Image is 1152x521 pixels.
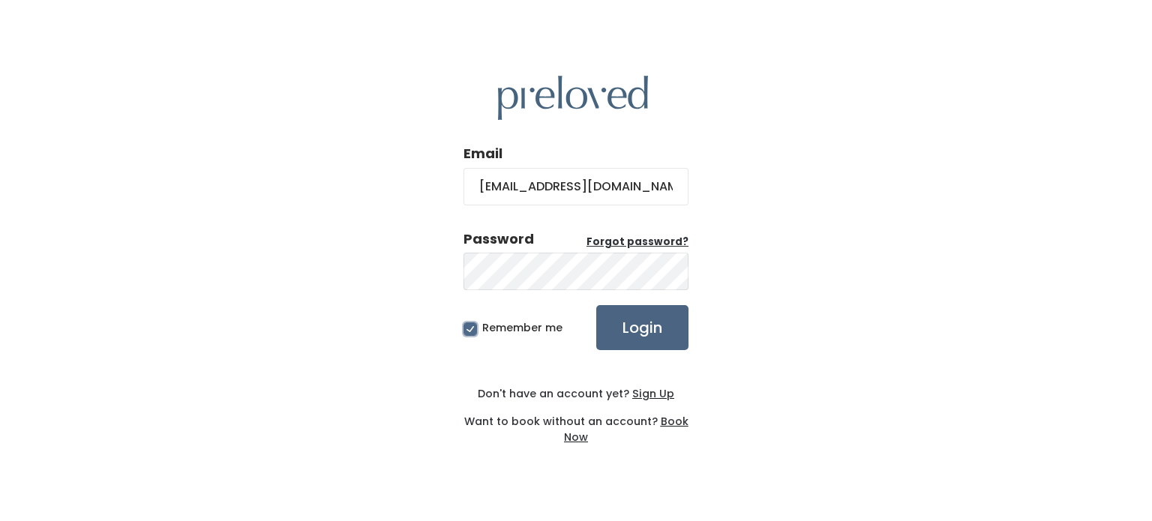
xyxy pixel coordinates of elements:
span: Remember me [482,320,562,335]
div: Don't have an account yet? [463,386,688,402]
input: Login [596,305,688,350]
a: Forgot password? [586,235,688,250]
div: Want to book without an account? [463,402,688,445]
a: Book Now [564,414,688,445]
div: Password [463,229,534,249]
img: preloved logo [498,76,648,120]
label: Email [463,144,502,163]
u: Sign Up [632,386,674,401]
a: Sign Up [629,386,674,401]
u: Forgot password? [586,235,688,249]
